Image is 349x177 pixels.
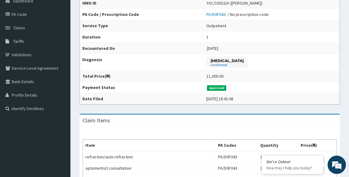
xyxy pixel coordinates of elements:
[13,25,25,31] span: Claims
[206,23,226,29] div: Outpatient
[206,73,223,79] div: 11,000.00
[206,11,269,17] div: / No prescription code
[298,140,336,151] th: Price(₦)
[258,163,298,174] td: 1
[266,165,318,171] p: How may I help you today?
[83,140,216,151] th: Item
[211,64,244,67] small: confirmed
[83,118,110,123] h3: Claim Items
[80,20,204,31] th: Service Type
[80,31,204,43] th: Duration
[206,12,227,17] a: PA/D0F043
[266,159,318,164] div: We're Online!
[207,46,218,51] span: [DATE]
[80,93,204,105] th: Date Filed
[298,151,336,163] td: 2,000.00
[206,34,208,40] div: 1
[215,151,257,163] td: PA/D0F043
[80,54,204,71] th: Diagnosis
[83,163,216,174] td: optometrist consultation
[211,58,244,63] p: [MEDICAL_DATA]
[206,96,233,102] div: [DATE] 18:41:08
[80,82,204,93] th: Payment Status
[215,163,257,174] td: PA/D0F043
[258,151,298,163] td: 1
[83,151,216,163] td: refraction/auto refraction
[80,9,204,20] th: PA Code / Prescription Code
[80,43,204,54] th: Encountered On
[13,39,24,44] span: Tariffs
[80,71,204,82] th: Total Price(₦)
[207,85,226,91] span: Approved
[258,140,298,151] th: Quantity
[215,140,257,151] th: PA Codes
